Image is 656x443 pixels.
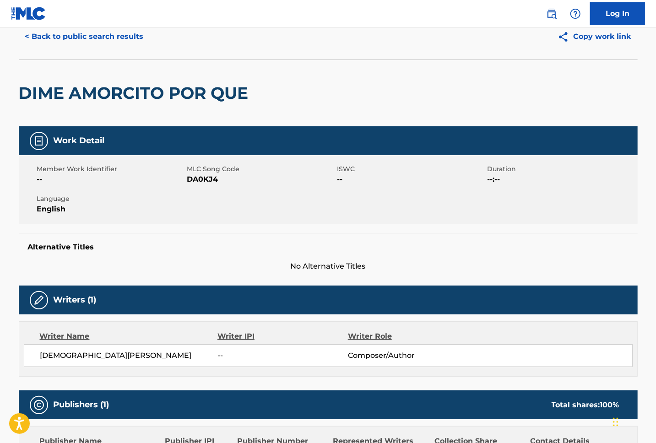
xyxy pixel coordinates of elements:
span: -- [217,350,347,361]
img: Work Detail [33,135,44,146]
h2: DIME AMORCITO POR QUE [19,83,253,103]
span: DA0KJ4 [187,174,335,185]
div: Total shares: [552,400,619,411]
div: Writer Name [40,331,218,342]
span: Language [37,194,185,204]
iframe: Chat Widget [610,399,656,443]
img: help [570,8,581,19]
span: Duration [488,164,635,174]
img: Writers [33,295,44,306]
div: Writer Role [348,331,466,342]
span: No Alternative Titles [19,261,638,272]
span: -- [337,174,485,185]
span: 100 % [600,400,619,409]
div: Help [566,5,585,23]
span: --:-- [488,174,635,185]
div: Writer IPI [217,331,348,342]
span: -- [37,174,185,185]
span: MLC Song Code [187,164,335,174]
button: Copy work link [551,25,638,48]
h5: Writers (1) [54,295,97,305]
a: Log In [590,2,645,25]
span: Composer/Author [348,350,466,361]
img: search [546,8,557,19]
span: English [37,204,185,215]
h5: Work Detail [54,135,105,146]
span: [DEMOGRAPHIC_DATA][PERSON_NAME] [40,350,218,361]
a: Public Search [542,5,561,23]
span: ISWC [337,164,485,174]
h5: Publishers (1) [54,400,109,410]
img: MLC Logo [11,7,46,20]
img: Publishers [33,400,44,411]
img: Copy work link [558,31,574,43]
h5: Alternative Titles [28,243,629,252]
button: < Back to public search results [19,25,150,48]
span: Member Work Identifier [37,164,185,174]
div: Drag [613,408,618,436]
